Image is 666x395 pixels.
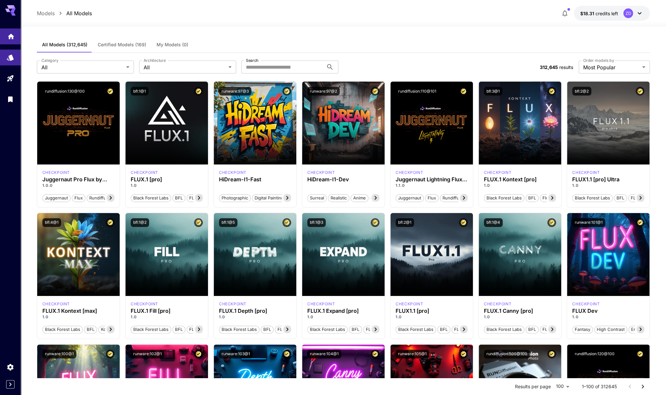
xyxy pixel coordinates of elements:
[484,176,556,183] div: FLUX.1 Kontext [pro]
[572,308,644,314] h3: FLUX Dev
[396,325,436,333] button: Black Forest Labs
[252,195,286,201] span: Digital Painting
[106,87,115,96] button: Certified Model – Vetted for best performance and includes a commercial license.
[614,194,627,202] button: BFL
[574,6,650,21] button: $18.30569ZD
[187,194,217,202] button: FLUX.1 [pro]
[440,194,470,202] button: rundiffusion
[484,194,524,202] button: Black Forest Labs
[43,195,70,201] span: juggernaut
[572,87,591,96] button: bfl:2@2
[219,218,237,227] button: bfl:1@5
[547,87,556,96] button: Certified Model – Vetted for best performance and includes a commercial license.
[396,170,423,175] p: checkpoint
[553,382,572,391] div: 100
[580,10,618,17] div: $18.30569
[459,350,468,358] button: Certified Model – Vetted for best performance and includes a commercial license.
[261,325,274,333] button: BFL
[572,194,613,202] button: Black Forest Labs
[572,176,644,183] h3: FLUX1.1 [pro] Ultra
[42,218,61,227] button: bfl:4@1
[484,301,511,307] div: fluxpro
[187,325,224,333] button: FLUX.1 Fill [pro]
[396,170,423,175] div: FLUX.1 D
[42,170,70,175] p: checkpoint
[173,326,185,333] span: BFL
[42,194,71,202] button: juggernaut
[484,87,502,96] button: bfl:3@1
[572,170,600,175] p: checkpoint
[526,325,539,333] button: BFL
[396,183,468,188] p: 1.1.0
[219,195,250,201] span: Photographic
[6,380,15,389] div: Expand sidebar
[351,194,368,202] button: Anime
[43,326,82,333] span: Black Forest Labs
[42,183,115,188] p: 1.0.0
[396,195,423,201] span: juggernaut
[396,301,423,307] p: checkpoint
[484,308,556,314] h3: FLUX.1 Canny [pro]
[219,170,246,175] p: checkpoint
[131,176,203,183] h3: FLUX.1 [pro]
[42,301,70,307] div: FLUX.1 Kontext [max]
[459,87,468,96] button: Certified Model – Vetted for best performance and includes a commercial license.
[84,326,97,333] span: BFL
[282,218,291,227] button: Certified Model – Vetted for best performance and includes a commercial license.
[594,325,627,333] button: High Contrast
[42,42,87,48] span: All Models (312,645)
[219,194,251,202] button: Photographic
[437,325,450,333] button: BFL
[307,314,379,320] p: 1.0
[42,176,115,183] div: Juggernaut Pro Flux by RunDiffusion
[261,326,273,333] span: BFL
[42,301,70,307] p: checkpoint
[364,326,409,333] span: FLUX.1 Expand [pro]
[131,87,148,96] button: bfl:1@1
[6,73,14,81] div: Playground
[131,314,203,320] p: 1.0
[99,326,118,333] span: Kontext
[84,325,97,333] button: BFL
[219,170,246,175] div: HiDream Fast
[572,325,593,333] button: Fantasy
[131,170,158,175] p: checkpoint
[219,308,291,314] div: FLUX.1 Depth [pro]
[131,195,171,201] span: Black Forest Labs
[396,218,414,227] button: bfl:2@1
[41,63,124,71] span: All
[307,350,341,358] button: runware:104@1
[484,183,556,188] p: 1.0
[459,218,468,227] button: Certified Model – Vetted for best performance and includes a commercial license.
[559,64,573,70] span: results
[484,314,556,320] p: 1.0
[173,195,185,201] span: BFL
[106,218,115,227] button: Certified Model – Vetted for best performance and includes a commercial license.
[7,30,15,39] div: Home
[396,326,436,333] span: Black Forest Labs
[484,350,530,358] button: rundiffusion:500@100
[396,194,424,202] button: juggernaut
[636,218,644,227] button: Certified Model – Vetted for best performance and includes a commercial license.
[547,218,556,227] button: Certified Model – Vetted for best performance and includes a commercial license.
[484,170,511,175] p: checkpoint
[526,194,539,202] button: BFL
[540,195,570,201] span: Flux Kontext
[275,325,318,333] button: FLUX.1 Depth [pro]
[252,194,286,202] button: Digital Painting
[72,194,85,202] button: flux
[484,326,524,333] span: Black Forest Labs
[583,63,639,71] span: Most Popular
[98,325,119,333] button: Kontext
[440,195,470,201] span: rundiffusion
[194,87,203,96] button: Certified Model – Vetted for best performance and includes a commercial license.
[580,11,595,16] span: $18.31
[614,195,627,201] span: BFL
[595,326,627,333] span: High Contrast
[540,194,570,202] button: Flux Kontext
[187,326,223,333] span: FLUX.1 Fill [pro]
[41,58,59,63] label: Category
[351,195,368,201] span: Anime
